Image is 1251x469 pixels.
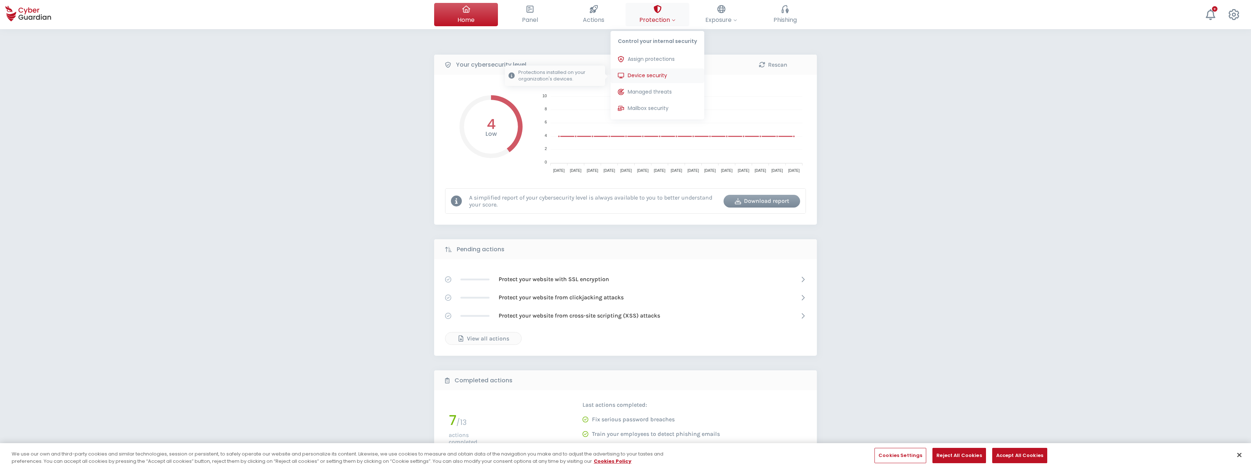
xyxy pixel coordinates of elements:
div: Rescan [740,60,806,69]
button: Managed threats [611,85,704,99]
button: Device securityProtections installed on your organization's devices. [611,68,704,83]
button: Rescan [735,58,811,71]
a: More information about your privacy, opens in a new tab [594,458,631,465]
button: Exposure [689,3,753,26]
p: Protect your website with SSL encryption [499,275,609,283]
button: Reject All Cookies [932,448,986,463]
button: Mailbox security [611,101,704,116]
p: A simplified report of your cybersecurity level is always available to you to better understand y... [469,194,718,208]
tspan: [DATE] [604,169,615,173]
tspan: 4 [545,133,547,138]
button: Assign protections [611,52,704,67]
span: Mailbox security [628,105,669,112]
span: Assign protections [628,55,675,63]
span: Device security [628,72,667,79]
button: View all actions [445,332,522,345]
tspan: [DATE] [704,169,716,173]
button: Phishing [753,3,817,26]
tspan: [DATE] [687,169,699,173]
span: / 13 [456,417,467,427]
div: We use our own and third-party cookies and similar technologies, session or persistent, to safely... [12,450,688,465]
tspan: [DATE] [738,169,749,173]
span: Panel [522,15,538,24]
p: Train your employees to detect phishing emails [592,430,720,438]
tspan: [DATE] [570,169,582,173]
b: Pending actions [457,245,504,254]
button: Accept All Cookies [992,448,1047,463]
tspan: [DATE] [771,169,783,173]
tspan: [DATE] [637,169,649,173]
p: Protect your website from cross-site scripting (XSS) attacks [499,312,660,320]
tspan: [DATE] [587,169,599,173]
button: Close [1231,447,1247,463]
div: Download report [729,197,795,205]
tspan: [DATE] [721,169,733,173]
span: Phishing [773,15,797,24]
div: View all actions [451,334,516,343]
b: Completed actions [455,376,513,385]
tspan: [DATE] [620,169,632,173]
p: completed [449,438,557,445]
p: Control your internal security [611,31,704,48]
button: Download report [724,195,800,208]
tspan: 2 [545,146,547,151]
tspan: 6 [545,120,547,124]
span: Home [457,15,475,24]
tspan: 10 [542,94,547,98]
button: Panel [498,3,562,26]
tspan: [DATE] [654,169,666,173]
tspan: 8 [545,107,547,111]
button: Cookies Settings, Opens the preference center dialog [874,448,926,463]
span: Protection [639,15,675,24]
span: Managed threats [628,88,672,96]
tspan: 0 [545,160,547,164]
span: Actions [583,15,604,24]
p: Fix serious password breaches [592,416,675,423]
b: Your cybersecurity level [456,60,526,69]
span: Exposure [705,15,737,24]
p: actions [449,431,557,438]
button: Actions [562,3,625,26]
tspan: [DATE] [553,169,565,173]
tspan: [DATE] [755,169,766,173]
p: Last actions completed: [582,401,726,409]
tspan: [DATE] [788,169,800,173]
h1: 7 [449,413,456,427]
p: Protect your website from clickjacking attacks [499,293,624,301]
tspan: [DATE] [671,169,682,173]
p: Protections installed on your organization's devices. [518,69,601,82]
div: + [1212,6,1217,12]
button: ProtectionControl your internal securityAssign protectionsDevice securityProtections installed on... [625,3,689,26]
button: Home [434,3,498,26]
